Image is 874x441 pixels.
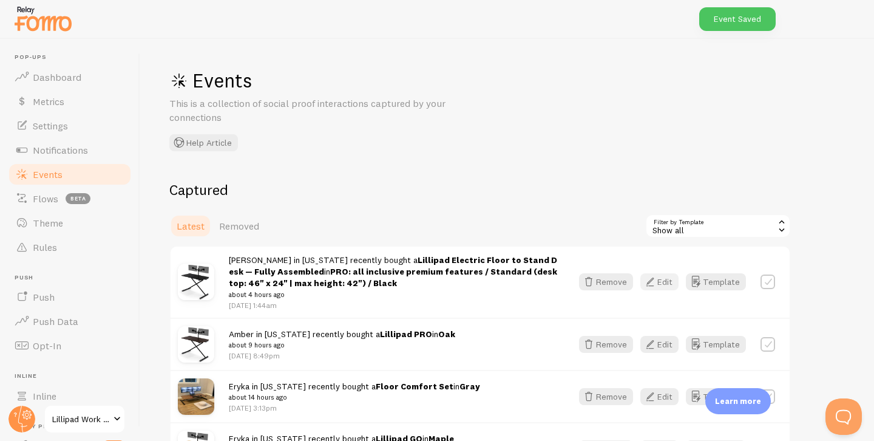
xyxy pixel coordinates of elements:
small: about 9 hours ago [229,340,455,350]
p: This is a collection of social proof interactions captured by your connections [169,97,461,125]
img: fomo-relay-logo-orange.svg [13,3,73,34]
small: about 14 hours ago [229,392,480,403]
img: Lillipad42Oak1.jpg [178,326,214,363]
a: Edit [640,388,686,405]
a: Settings [7,114,132,138]
a: Inline [7,384,132,408]
span: Flows [33,193,58,205]
span: Inline [33,390,56,402]
a: Dashboard [7,65,132,89]
span: Rules [33,241,57,253]
button: Template [686,273,746,290]
span: [PERSON_NAME] in [US_STATE] recently bought a in [229,255,557,300]
a: Lillipad Electric Floor to Stand Desk — Fully Assembled [229,255,557,277]
img: Lillipad_floor_cushion_yoga_pillow_small.jpg [178,378,214,415]
h1: Events [169,68,534,93]
span: Opt-In [33,340,61,352]
a: Rules [7,235,132,259]
button: Remove [579,336,633,353]
span: Metrics [33,95,64,108]
div: Event Saved [699,7,776,31]
button: Remove [579,388,633,405]
strong: Gray [459,381,480,392]
a: Theme [7,211,132,235]
button: Remove [579,273,633,290]
a: Push Data [7,309,132,333]
span: Events [33,168,63,180]
a: Opt-In [7,333,132,358]
p: [DATE] 3:13pm [229,403,480,413]
a: Removed [212,214,266,238]
p: [DATE] 1:44am [229,300,557,310]
a: Edit [640,273,686,290]
iframe: Help Scout Beacon - Open [825,398,862,435]
strong: PRO: all inclusive premium features / Standard (desktop: 46" x 24" | max height: 42") / Black [229,266,557,289]
span: Removed [219,220,259,232]
span: Push [33,291,55,303]
div: Show all [645,214,791,238]
span: Lillipad Work Solutions [52,412,110,426]
span: Amber in [US_STATE] recently bought a in [229,329,455,351]
span: Notifications [33,144,88,156]
span: Dashboard [33,71,81,83]
span: beta [66,193,90,204]
button: Edit [640,336,679,353]
span: Theme [33,217,63,229]
a: Metrics [7,89,132,114]
span: Settings [33,120,68,132]
a: Edit [640,336,686,353]
a: Notifications [7,138,132,162]
div: Learn more [705,388,771,414]
a: Lillipad Work Solutions [44,405,126,434]
span: Push [15,274,132,282]
a: Push [7,285,132,309]
a: Latest [169,214,212,238]
button: Template [686,388,746,405]
button: Template [686,336,746,353]
button: Help Article [169,134,238,151]
span: Latest [177,220,205,232]
span: Eryka in [US_STATE] recently bought a in [229,381,480,403]
a: Lillipad PRO [380,329,432,340]
span: Push Data [33,315,78,327]
a: Floor Comfort Set [376,381,453,392]
h2: Captured [169,180,791,199]
small: about 4 hours ago [229,289,557,300]
span: Inline [15,372,132,380]
p: Learn more [715,395,761,407]
strong: Oak [438,329,455,340]
img: Lillipad42Black1.jpg [178,264,214,300]
button: Edit [640,273,679,290]
a: Events [7,162,132,186]
a: Flows beta [7,186,132,211]
span: Pop-ups [15,53,132,61]
button: Edit [640,388,679,405]
p: [DATE] 8:49pm [229,350,455,361]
